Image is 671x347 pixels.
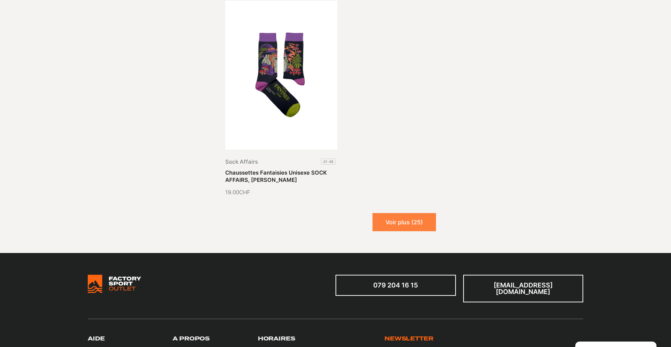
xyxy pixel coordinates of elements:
h3: Newsletter [384,335,433,343]
img: Bricks Woocommerce Starter [88,275,141,293]
h3: Aide [88,335,104,343]
a: [EMAIL_ADDRESS][DOMAIN_NAME] [463,275,584,302]
button: Voir plus (25) [372,213,436,231]
a: 079 204 16 15 [335,275,456,296]
h3: A propos [173,335,210,343]
h3: Horaires [258,335,295,343]
a: Chaussettes Fantaisies Unisexe SOCK AFFAIRS, [PERSON_NAME] [225,169,327,183]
